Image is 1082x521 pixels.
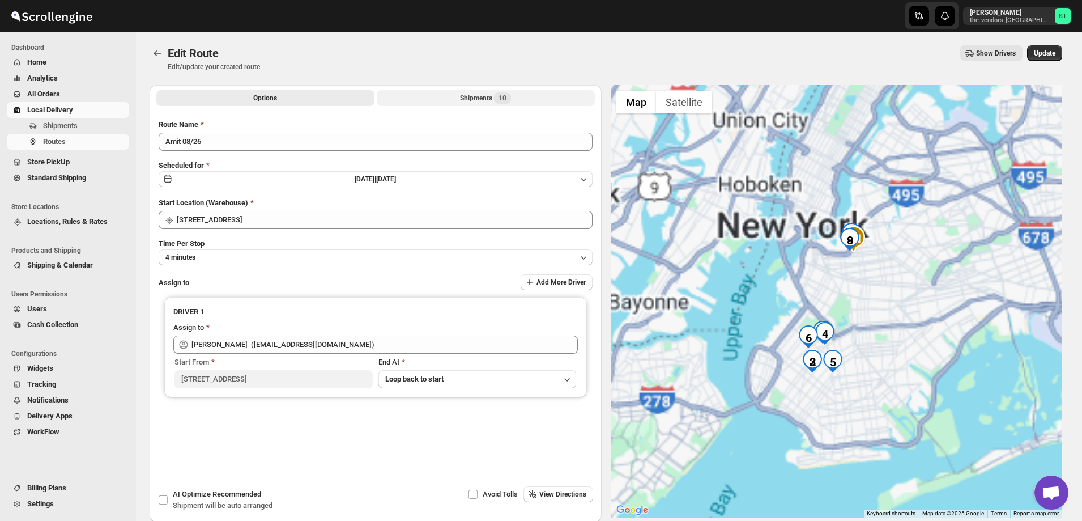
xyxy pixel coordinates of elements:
[159,278,189,287] span: Assign to
[797,331,820,354] div: 6
[173,322,204,333] div: Assign to
[212,490,261,498] span: Recommended
[7,408,129,424] button: Delivery Apps
[499,94,506,103] span: 10
[9,2,94,30] img: ScrollEngine
[838,234,861,256] div: 9
[7,134,129,150] button: Routes
[7,317,129,333] button: Cash Collection
[460,92,511,104] div: Shipments
[378,370,577,388] button: Loop back to start
[27,90,60,98] span: All Orders
[7,54,129,70] button: Home
[801,355,824,378] div: 3
[7,424,129,440] button: WorkFlow
[177,211,593,229] input: Search location
[7,361,129,376] button: Widgets
[963,7,1072,25] button: User menu
[165,253,195,262] span: 4 minutes
[191,336,578,354] input: Search assignee
[43,137,66,146] span: Routes
[7,257,129,273] button: Shipping & Calendar
[7,301,129,317] button: Users
[168,46,219,60] span: Edit Route
[970,17,1050,24] p: the-vendors-[GEOGRAPHIC_DATA]
[970,8,1050,17] p: [PERSON_NAME]
[27,58,46,66] span: Home
[1034,49,1055,58] span: Update
[521,274,593,290] button: Add More Driver
[156,90,374,106] button: All Route Options
[960,45,1023,61] button: Show Drivers
[174,358,209,366] span: Start From
[173,501,272,510] span: Shipment will be auto arranged
[976,49,1016,58] span: Show Drivers
[11,43,130,52] span: Dashboard
[656,91,712,113] button: Show satellite imagery
[159,161,204,170] span: Scheduled for
[159,133,593,151] input: Eg: Bengaluru Route
[614,503,651,518] img: Google
[7,376,129,392] button: Tracking
[614,503,651,518] a: Open this area in Google Maps (opens a new window)
[27,396,69,404] span: Notifications
[27,412,73,420] span: Delivery Apps
[811,327,834,349] div: 7
[376,175,396,183] span: [DATE]
[1034,476,1068,510] a: Open chat
[1013,510,1059,516] a: Report a map error
[173,490,261,498] span: AI Optimize
[253,94,277,103] span: Options
[536,278,586,287] span: Add More Driver
[11,246,130,255] span: Products and Shipping
[27,427,59,436] span: WorkFlow
[159,198,248,207] span: Start Location (Warehouse)
[168,62,260,71] p: Edit/update your created route
[27,380,56,388] span: Tracking
[43,121,78,130] span: Shipments
[483,490,518,498] span: Avoid Tolls
[27,173,86,182] span: Standard Shipping
[159,239,205,248] span: Time Per Stop
[1027,45,1062,61] button: Update
[159,249,593,265] button: 4 minutes
[1055,8,1071,24] span: Simcha Trieger
[27,261,93,269] span: Shipping & Calendar
[150,45,165,61] button: Routes
[159,171,593,187] button: [DATE]|[DATE]
[7,392,129,408] button: Notifications
[27,304,47,313] span: Users
[1034,481,1057,504] button: Map camera controls
[27,105,73,114] span: Local Delivery
[27,320,78,329] span: Cash Collection
[7,70,129,86] button: Analytics
[27,364,53,372] span: Widgets
[27,74,58,82] span: Analytics
[377,90,595,106] button: Selected Shipments
[616,91,656,113] button: Show street map
[27,217,108,226] span: Locations, Rules & Rates
[150,110,602,468] div: All Route Options
[173,306,578,317] h3: DRIVER 1
[355,175,376,183] span: [DATE] |
[821,355,844,378] div: 5
[7,118,129,134] button: Shipments
[523,486,593,502] button: View Directions
[378,357,577,368] div: End At
[539,490,586,499] span: View Directions
[11,349,130,358] span: Configurations
[7,86,129,102] button: All Orders
[385,375,444,383] span: Loop back to start
[1059,12,1067,20] text: ST
[922,510,984,516] span: Map data ©2025 Google
[813,328,836,350] div: 4
[991,510,1007,516] a: Terms (opens in new tab)
[27,499,54,508] span: Settings
[7,214,129,230] button: Locations, Rules & Rates
[7,480,129,496] button: Billing Plans
[159,120,198,129] span: Route Name
[11,290,130,299] span: Users Permissions
[27,484,66,492] span: Billing Plans
[27,158,70,166] span: Store PickUp
[7,496,129,512] button: Settings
